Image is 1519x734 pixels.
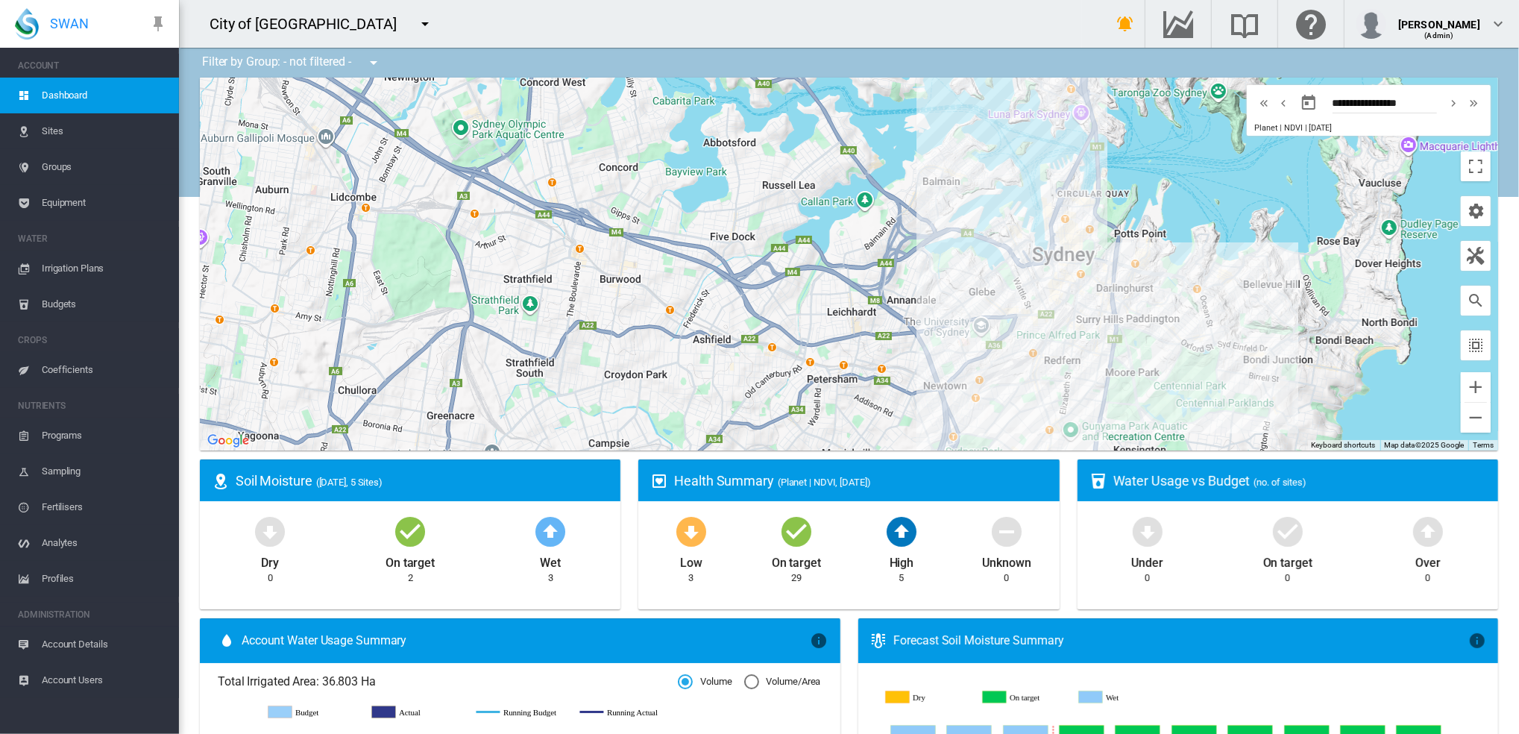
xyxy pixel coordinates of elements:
span: Groups [42,149,167,185]
g: Budget [268,706,357,719]
span: Fertilisers [42,489,167,525]
button: icon-chevron-double-right [1464,94,1483,112]
md-icon: icon-information [1468,632,1486,650]
md-icon: Go to the Data Hub [1160,15,1196,33]
button: Toggle fullscreen view [1461,151,1491,181]
div: On target [386,549,435,571]
span: Analytes [42,525,167,561]
div: 0 [1145,571,1150,585]
md-icon: icon-arrow-down-bold-circle [1130,513,1166,549]
g: Wet [1078,691,1164,704]
div: 0 [1285,571,1290,585]
img: profile.jpg [1356,9,1386,39]
span: Planet | NDVI [1254,123,1303,133]
md-radio-button: Volume [678,675,732,689]
span: NUTRIENTS [18,394,167,418]
div: Water Usage vs Budget [1113,471,1486,490]
md-icon: icon-menu-down [417,15,435,33]
div: 3 [688,571,694,585]
md-icon: icon-information [811,632,828,650]
span: Budgets [42,286,167,322]
div: Under [1131,549,1163,571]
button: icon-select-all [1461,330,1491,360]
div: On target [772,549,821,571]
md-icon: icon-cup-water [1089,472,1107,490]
md-icon: icon-arrow-up-bold-circle [884,513,919,549]
span: Irrigation Plans [42,251,167,286]
span: Sites [42,113,167,149]
md-icon: icon-chevron-double-right [1465,94,1482,112]
div: Soil Moisture [236,471,608,490]
md-icon: icon-map-marker-radius [212,472,230,490]
button: md-calendar [1294,88,1324,118]
g: Running Actual [580,706,669,719]
div: 0 [1425,571,1430,585]
md-icon: icon-arrow-down-bold-circle [252,513,288,549]
md-icon: Search the knowledge base [1227,15,1262,33]
button: Zoom out [1461,403,1491,433]
div: 0 [268,571,273,585]
span: ([DATE], 5 Sites) [316,477,383,488]
span: (Admin) [1425,31,1454,40]
button: icon-chevron-left [1274,94,1293,112]
md-radio-button: Volume/Area [744,675,821,689]
md-icon: icon-cog [1467,202,1485,220]
div: Low [680,549,702,571]
button: Keyboard shortcuts [1312,440,1376,451]
g: Running Budget [477,706,565,719]
span: CROPS [18,328,167,352]
md-icon: icon-chevron-double-left [1256,94,1272,112]
button: Zoom in [1461,372,1491,402]
md-icon: icon-select-all [1467,336,1485,354]
span: Sampling [42,454,167,489]
button: icon-bell-ring [1110,9,1140,39]
span: Profiles [42,561,167,597]
span: Equipment [42,185,167,221]
span: (Planet | NDVI, [DATE]) [778,477,871,488]
md-icon: icon-arrow-up-bold-circle [532,513,568,549]
span: Account Details [42,627,167,662]
div: Dry [261,549,279,571]
span: | [DATE] [1305,123,1332,133]
img: SWAN-Landscape-Logo-Colour-drop.png [15,8,39,40]
img: Google [204,431,253,451]
div: 3 [548,571,553,585]
button: icon-menu-down [411,9,441,39]
md-icon: Click here for help [1293,15,1329,33]
md-icon: icon-bell-ring [1116,15,1134,33]
g: On target [982,691,1068,704]
div: 0 [1004,571,1010,585]
md-icon: icon-checkbox-marked-circle [779,513,814,549]
div: 2 [408,571,413,585]
div: Forecast Soil Moisture Summary [894,633,1469,649]
button: icon-menu-down [359,48,389,78]
md-icon: icon-menu-down [365,54,383,72]
button: icon-cog [1461,196,1491,226]
div: High [890,549,914,571]
md-icon: icon-chevron-right [1446,94,1462,112]
span: Coefficients [42,352,167,388]
span: Account Water Usage Summary [242,633,811,649]
div: Wet [540,549,561,571]
g: Actual [372,706,461,719]
span: WATER [18,227,167,251]
div: Health Summary [674,471,1047,490]
span: Dashboard [42,78,167,113]
div: 5 [899,571,904,585]
md-icon: icon-thermometer-lines [870,632,888,650]
button: icon-magnify [1461,286,1491,316]
md-icon: icon-chevron-down [1489,15,1507,33]
md-icon: icon-arrow-down-bold-circle [673,513,709,549]
span: ADMINISTRATION [18,603,167,627]
g: Dry [885,691,971,704]
div: On target [1263,549,1312,571]
div: City of [GEOGRAPHIC_DATA] [210,13,410,34]
a: Terms [1473,441,1494,449]
span: (no. of sites) [1254,477,1306,488]
button: icon-chevron-right [1444,94,1464,112]
span: Map data ©2025 Google [1385,441,1465,449]
md-icon: icon-magnify [1467,292,1485,310]
div: Filter by Group: - not filtered - [191,48,393,78]
span: Total Irrigated Area: 36.803 Ha [218,674,678,690]
div: 29 [791,571,802,585]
